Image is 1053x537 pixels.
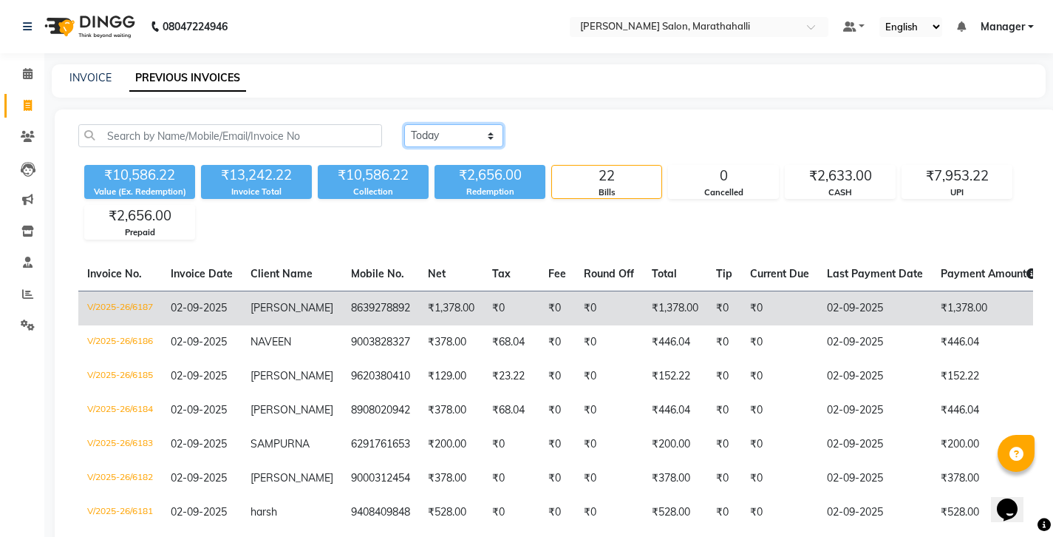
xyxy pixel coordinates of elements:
div: ₹7,953.22 [902,166,1012,186]
b: 08047224946 [163,6,228,47]
td: 6291761653 [342,428,419,462]
td: ₹68.04 [483,325,539,359]
td: ₹0 [707,496,741,530]
span: Last Payment Date [827,267,923,280]
td: ₹0 [483,462,539,496]
span: 02-09-2025 [171,437,227,450]
td: ₹0 [483,496,539,530]
span: Tip [716,267,732,280]
td: ₹0 [575,496,643,530]
td: ₹0 [741,394,818,428]
div: Invoice Total [201,186,312,198]
div: ₹10,586.22 [84,165,195,186]
td: 02-09-2025 [818,428,932,462]
div: Bills [552,186,661,199]
td: 8908020942 [342,394,419,428]
td: ₹378.00 [643,462,707,496]
span: Invoice No. [87,267,142,280]
td: ₹446.04 [932,394,1046,428]
td: ₹1,378.00 [643,291,707,325]
td: ₹0 [539,291,575,325]
input: Search by Name/Mobile/Email/Invoice No [78,124,382,147]
td: ₹0 [707,462,741,496]
td: ₹0 [539,428,575,462]
td: ₹0 [707,291,741,325]
span: [PERSON_NAME] [251,301,333,314]
td: 02-09-2025 [818,291,932,325]
td: 02-09-2025 [818,394,932,428]
td: ₹0 [483,428,539,462]
span: 02-09-2025 [171,301,227,314]
td: ₹446.04 [643,325,707,359]
div: Value (Ex. Redemption) [84,186,195,198]
td: 02-09-2025 [818,359,932,394]
td: ₹1,378.00 [419,291,483,325]
div: UPI [902,186,1012,199]
span: harsh [251,505,277,519]
div: ₹10,586.22 [318,165,429,186]
td: ₹0 [707,394,741,428]
img: logo [38,6,139,47]
div: Cancelled [669,186,778,199]
td: 9003828327 [342,325,419,359]
td: ₹446.04 [932,325,1046,359]
td: V/2025-26/6183 [78,428,162,462]
td: ₹0 [575,359,643,394]
td: ₹378.00 [419,325,483,359]
td: ₹0 [539,359,575,394]
span: 02-09-2025 [171,505,227,519]
td: ₹68.04 [483,394,539,428]
span: SAMPURNA [251,437,310,450]
td: ₹0 [707,325,741,359]
td: ₹0 [707,359,741,394]
span: NAVEEN [251,335,291,348]
td: ₹200.00 [643,428,707,462]
span: [PERSON_NAME] [251,403,333,416]
td: ₹152.22 [643,359,707,394]
span: 02-09-2025 [171,369,227,382]
td: ₹0 [575,394,643,428]
div: ₹2,633.00 [786,166,895,186]
td: ₹378.00 [419,462,483,496]
div: ₹2,656.00 [85,206,194,226]
span: Round Off [584,267,634,280]
td: ₹0 [741,291,818,325]
span: Invoice Date [171,267,233,280]
td: 9000312454 [342,462,419,496]
td: ₹129.00 [419,359,483,394]
td: V/2025-26/6182 [78,462,162,496]
div: CASH [786,186,895,199]
td: ₹0 [539,325,575,359]
td: ₹0 [575,291,643,325]
span: Mobile No. [351,267,404,280]
iframe: chat widget [991,478,1038,522]
td: V/2025-26/6187 [78,291,162,325]
span: Payment Amount [941,267,1037,280]
td: 02-09-2025 [818,325,932,359]
td: 8639278892 [342,291,419,325]
td: ₹528.00 [419,496,483,530]
span: Manager [981,19,1025,35]
td: ₹0 [741,496,818,530]
td: ₹0 [707,428,741,462]
span: [PERSON_NAME] [251,471,333,484]
span: [PERSON_NAME] [251,369,333,382]
span: 02-09-2025 [171,403,227,416]
td: V/2025-26/6181 [78,496,162,530]
div: ₹2,656.00 [435,165,545,186]
td: ₹0 [741,359,818,394]
td: ₹0 [539,496,575,530]
td: ₹0 [539,462,575,496]
td: ₹0 [575,462,643,496]
span: Current Due [750,267,809,280]
td: ₹0 [483,291,539,325]
td: ₹446.04 [643,394,707,428]
td: ₹0 [575,428,643,462]
td: ₹0 [575,325,643,359]
td: ₹1,378.00 [932,291,1046,325]
td: ₹23.22 [483,359,539,394]
td: 9408409848 [342,496,419,530]
td: 02-09-2025 [818,496,932,530]
span: Tax [492,267,511,280]
td: V/2025-26/6186 [78,325,162,359]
